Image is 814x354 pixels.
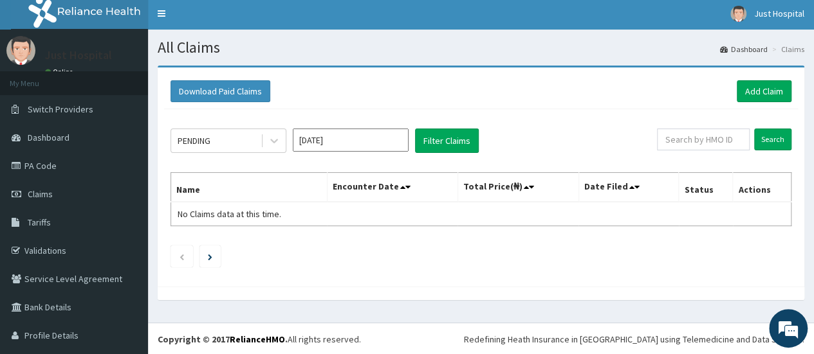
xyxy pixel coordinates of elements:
strong: Copyright © 2017 . [158,333,288,345]
button: Download Paid Claims [171,80,270,102]
th: Total Price(₦) [458,173,578,202]
a: RelianceHMO [230,333,285,345]
p: Just Hospital [45,49,112,61]
div: Redefining Heath Insurance in [GEOGRAPHIC_DATA] using Telemedicine and Data Science! [464,333,804,346]
span: Claims [28,188,53,200]
input: Select Month and Year [293,128,409,152]
a: Next page [208,251,212,262]
th: Date Filed [578,173,679,202]
span: Just Hospital [754,8,804,19]
span: Tariffs [28,217,51,228]
img: User Image [730,6,746,22]
th: Encounter Date [327,173,458,202]
a: Dashboard [720,44,768,55]
div: PENDING [178,134,210,147]
input: Search by HMO ID [657,128,750,150]
th: Actions [733,173,791,202]
div: Chat with us now [67,72,216,89]
div: Minimize live chat window [211,6,242,37]
button: Filter Claims [415,128,479,153]
textarea: Type your message and hit 'Enter' [6,226,245,270]
th: Status [679,173,733,202]
span: No Claims data at this time. [178,208,281,220]
a: Add Claim [737,80,791,102]
span: Dashboard [28,132,69,143]
img: User Image [6,36,35,65]
span: We're online! [75,99,178,229]
th: Name [171,173,328,202]
img: d_794563401_company_1708531726252_794563401 [24,64,52,96]
span: Switch Providers [28,103,93,115]
a: Previous page [179,251,185,262]
h1: All Claims [158,39,804,56]
li: Claims [769,44,804,55]
a: Online [45,67,76,76]
input: Search [754,128,791,150]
